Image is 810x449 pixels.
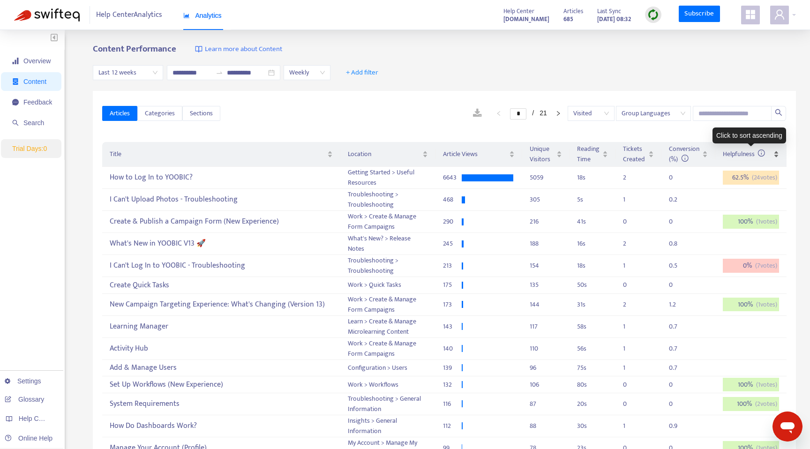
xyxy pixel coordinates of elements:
[5,434,52,442] a: Online Help
[5,377,41,385] a: Settings
[23,98,52,106] span: Feedback
[669,399,688,409] div: 0
[577,363,607,373] div: 75 s
[340,393,435,415] td: Troubleshooting > General Information
[669,344,688,354] div: 0.7
[340,255,435,277] td: Troubleshooting > Troubleshooting
[93,42,176,56] b: Content Performance
[774,9,785,20] span: user
[752,172,777,183] span: ( 24 votes)
[756,299,777,310] span: ( 1 votes)
[5,396,44,403] a: Glossary
[577,399,607,409] div: 20 s
[623,363,642,373] div: 1
[96,6,162,24] span: Help Center Analytics
[563,6,583,16] span: Articles
[110,319,332,334] div: Learning Manager
[346,67,378,78] span: + Add filter
[745,9,756,20] span: appstore
[530,344,562,354] div: 110
[110,360,332,376] div: Add & Manage Users
[669,172,688,183] div: 0
[530,322,562,332] div: 117
[190,108,213,119] span: Sections
[443,322,462,332] div: 143
[577,261,607,271] div: 18 s
[443,280,462,290] div: 175
[12,78,19,85] span: container
[530,280,562,290] div: 135
[530,421,562,431] div: 88
[723,378,779,392] div: 100 %
[530,239,562,249] div: 188
[19,415,57,422] span: Help Centers
[443,172,462,183] div: 6643
[577,239,607,249] div: 16 s
[615,142,661,167] th: Tickets Created
[491,108,506,119] li: Previous Page
[577,217,607,227] div: 41 s
[530,363,562,373] div: 96
[723,298,779,312] div: 100 %
[597,6,621,16] span: Last Sync
[755,399,777,409] span: ( 2 votes)
[23,119,44,127] span: Search
[12,120,19,126] span: search
[340,211,435,233] td: Work > Create & Manage Form Campaigns
[530,144,555,165] span: Unique Visitors
[669,217,688,227] div: 0
[669,380,688,390] div: 0
[669,239,688,249] div: 0.8
[98,66,157,80] span: Last 12 weeks
[577,344,607,354] div: 56 s
[145,108,175,119] span: Categories
[669,195,688,205] div: 0.2
[340,233,435,255] td: What's New? > Release Notes
[110,192,332,208] div: I Can't Upload Photos - Troubleshooting
[723,171,779,185] div: 62.5 %
[443,421,462,431] div: 112
[183,12,190,19] span: area-chart
[443,399,462,409] div: 116
[623,144,646,165] span: Tickets Created
[622,106,685,120] span: Group Languages
[110,258,332,274] div: I Can't Log In to YOOBIC - Troubleshooting
[577,172,607,183] div: 18 s
[205,44,282,55] span: Learn more about Content
[340,360,435,377] td: Configuration > Users
[110,214,332,230] div: Create & Publish a Campaign Form (New Experience)
[23,57,51,65] span: Overview
[110,170,332,186] div: How to Log In to YOOBIC?
[110,297,332,312] div: New Campaign Targeting Experience: What's Changing (Version 13)
[530,195,562,205] div: 305
[443,195,462,205] div: 468
[348,149,420,159] span: Location
[669,280,688,290] div: 0
[577,144,600,165] span: Reading Time
[510,108,547,119] li: 1/21
[669,363,688,373] div: 0.7
[340,376,435,393] td: Work > Workflows
[443,380,462,390] div: 132
[623,322,642,332] div: 1
[669,322,688,332] div: 0.7
[340,316,435,338] td: Learn > Create & Manage Microlearning Content
[555,111,561,116] span: right
[340,277,435,294] td: Work > Quick Tasks
[551,108,566,119] button: right
[530,299,562,310] div: 144
[340,189,435,211] td: Troubleshooting > Troubleshooting
[503,6,534,16] span: Help Center
[443,149,507,159] span: Article Views
[195,44,282,55] a: Learn more about Content
[443,261,462,271] div: 213
[623,195,642,205] div: 1
[669,143,699,165] span: Conversion (%)
[679,6,720,22] a: Subscribe
[570,142,615,167] th: Reading Time
[623,217,642,227] div: 0
[503,14,549,24] strong: [DOMAIN_NAME]
[443,344,462,354] div: 140
[12,99,19,105] span: message
[110,377,332,392] div: Set Up Workflows (New Experience)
